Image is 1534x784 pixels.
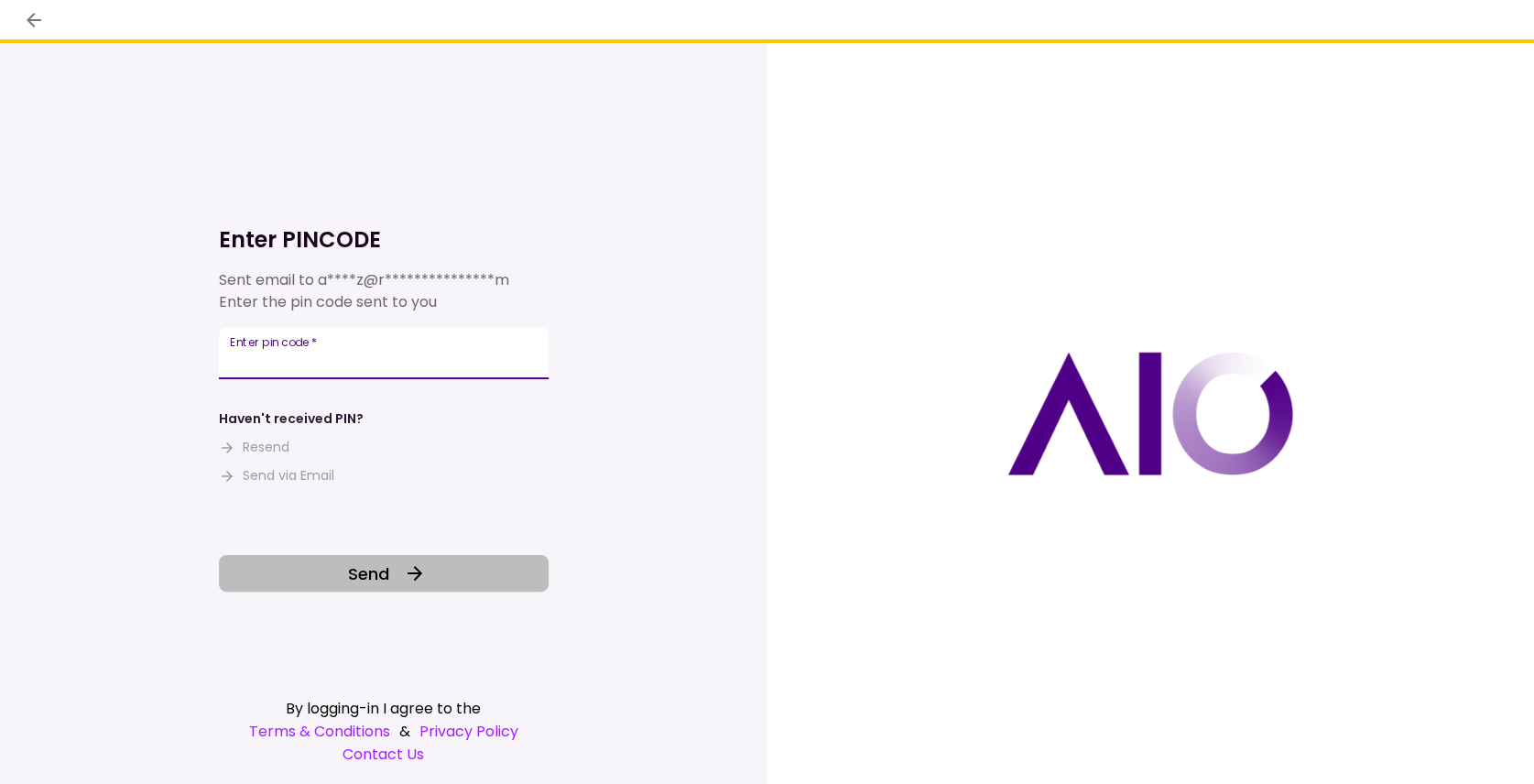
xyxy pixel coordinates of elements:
label: Enter pin code [230,334,317,350]
div: Sent email to Enter the pin code sent to you [219,269,549,313]
button: Send via Email [219,466,334,485]
div: & [219,720,549,743]
span: Send [348,561,389,586]
button: Send [219,555,549,592]
a: Terms & Conditions [249,720,390,743]
button: Resend [219,438,289,457]
div: By logging-in I agree to the [219,697,549,720]
button: back [18,5,49,36]
img: AIO logo [1007,352,1293,475]
div: Haven't received PIN? [219,409,364,429]
a: Privacy Policy [419,720,518,743]
h1: Enter PINCODE [219,225,549,255]
a: Contact Us [219,743,549,766]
